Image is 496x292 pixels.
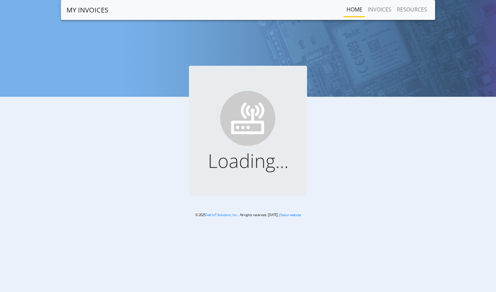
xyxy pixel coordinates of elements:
[129,212,367,217] p: © 2025 . All rights reserved. [DATE] |
[344,3,365,16] a: Home
[200,149,296,172] h1: Loading...
[280,213,301,217] a: Status website
[217,87,279,149] img: ...
[66,3,108,17] a: MY INVOICES
[365,3,394,16] a: INVOICES
[205,213,238,217] a: Telit IoT Solutions, Inc.
[394,3,430,16] a: RESOURCES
